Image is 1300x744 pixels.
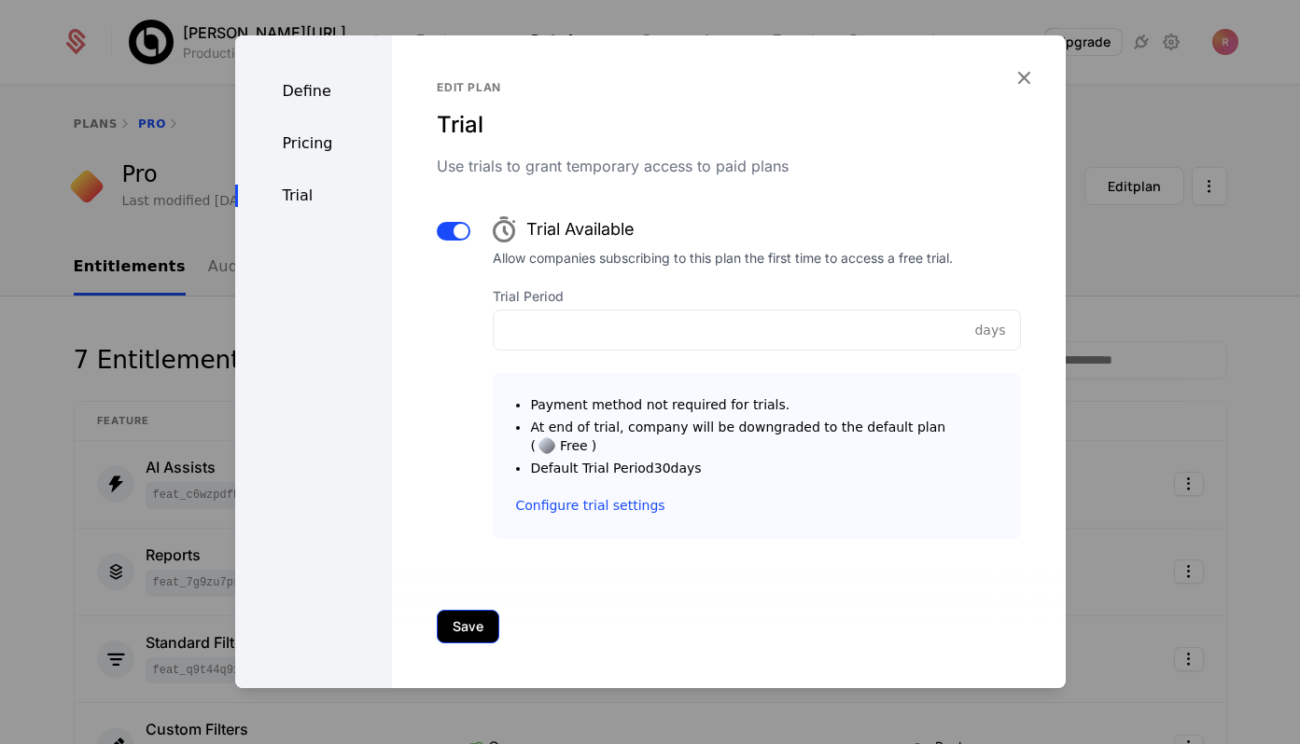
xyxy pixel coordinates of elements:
[235,80,393,103] div: Define
[437,155,1020,177] div: Use trials to grant temporary access to paid plans
[560,439,588,452] div: Free
[235,132,393,155] div: Pricing
[493,287,1020,306] label: Trial Period
[526,216,635,242] span: Trial Available
[493,252,953,265] div: Allow companies subscribing to this plan the first time to access a free trial.
[530,418,998,455] div: At end of trial, company will be downgraded to the default plan
[530,459,998,477] li: Default Trial Period 30 days
[974,321,1005,339] span: days
[437,80,1020,95] div: Edit plan
[530,395,998,414] li: Payment method not required for trials.
[437,610,499,643] button: Save
[235,185,393,207] div: Trial
[515,496,664,515] a: Configure trial settings
[437,110,1020,140] div: Trial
